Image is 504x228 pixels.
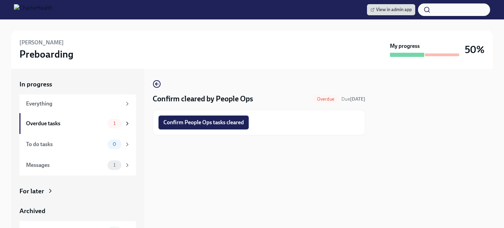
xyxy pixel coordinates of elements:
div: Messages [26,161,105,169]
div: To do tasks [26,141,105,148]
span: August 13th, 2025 09:00 [341,96,365,102]
span: Due [341,96,365,102]
h6: [PERSON_NAME] [19,39,64,47]
span: View in admin app [370,6,412,13]
h3: Preboarding [19,48,74,60]
strong: [DATE] [350,96,365,102]
a: To do tasks0 [19,134,136,155]
span: 1 [109,121,120,126]
a: Everything [19,94,136,113]
span: Confirm People Ops tasks cleared [163,119,244,126]
a: For later [19,187,136,196]
h4: Confirm cleared by People Ops [153,94,253,104]
span: 0 [109,142,120,147]
span: Overdue [313,96,339,102]
h3: 50% [465,43,485,56]
a: Messages1 [19,155,136,176]
a: View in admin app [367,4,415,15]
div: Overdue tasks [26,120,105,127]
div: Everything [26,100,121,108]
a: In progress [19,80,136,89]
div: For later [19,187,44,196]
img: CharlieHealth [14,4,52,15]
a: Archived [19,206,136,216]
button: Confirm People Ops tasks cleared [159,116,249,129]
a: Overdue tasks1 [19,113,136,134]
strong: My progress [390,42,420,50]
span: 1 [109,162,120,168]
